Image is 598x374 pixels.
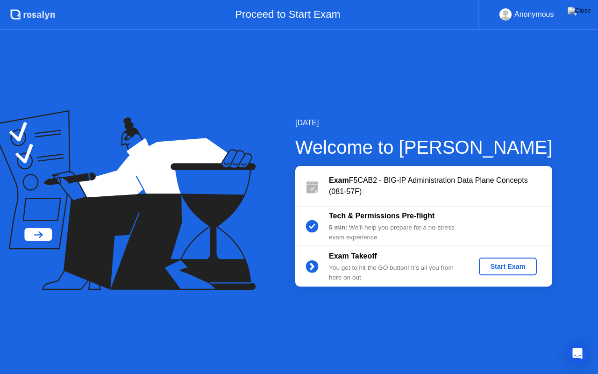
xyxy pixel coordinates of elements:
[329,224,346,231] b: 5 min
[568,7,591,14] img: Close
[514,8,554,21] div: Anonymous
[295,117,553,129] div: [DATE]
[479,258,536,275] button: Start Exam
[329,212,434,220] b: Tech & Permissions Pre-flight
[295,133,553,161] div: Welcome to [PERSON_NAME]
[329,263,463,282] div: You get to hit the GO button! It’s all you from here on out
[329,223,463,242] div: : We’ll help you prepare for a no-stress exam experience
[329,176,349,184] b: Exam
[329,252,377,260] b: Exam Takeoff
[329,175,552,197] div: F5CAB2 - BIG-IP Administration Data Plane Concepts (081-57F)
[566,342,589,365] div: Open Intercom Messenger
[483,263,533,270] div: Start Exam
